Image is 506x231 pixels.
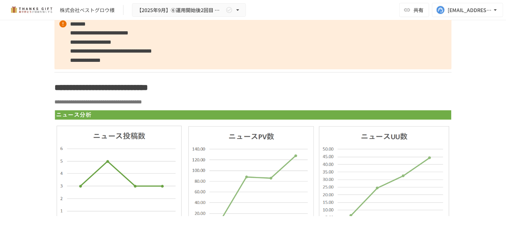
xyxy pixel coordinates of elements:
span: 【2025年9月】⑥運用開始後2回目 振り返りMTG [137,6,224,15]
button: 共有 [399,3,429,17]
span: 共有 [413,6,423,14]
button: [EMAIL_ADDRESS][DOMAIN_NAME] [432,3,503,17]
button: 【2025年9月】⑥運用開始後2回目 振り返りMTG [132,3,246,17]
div: 株式会社ベストグロウ様 [60,6,115,14]
div: [EMAIL_ADDRESS][DOMAIN_NAME] [448,6,492,15]
img: mMP1OxWUAhQbsRWCurg7vIHe5HqDpP7qZo7fRoNLXQh [9,4,54,16]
